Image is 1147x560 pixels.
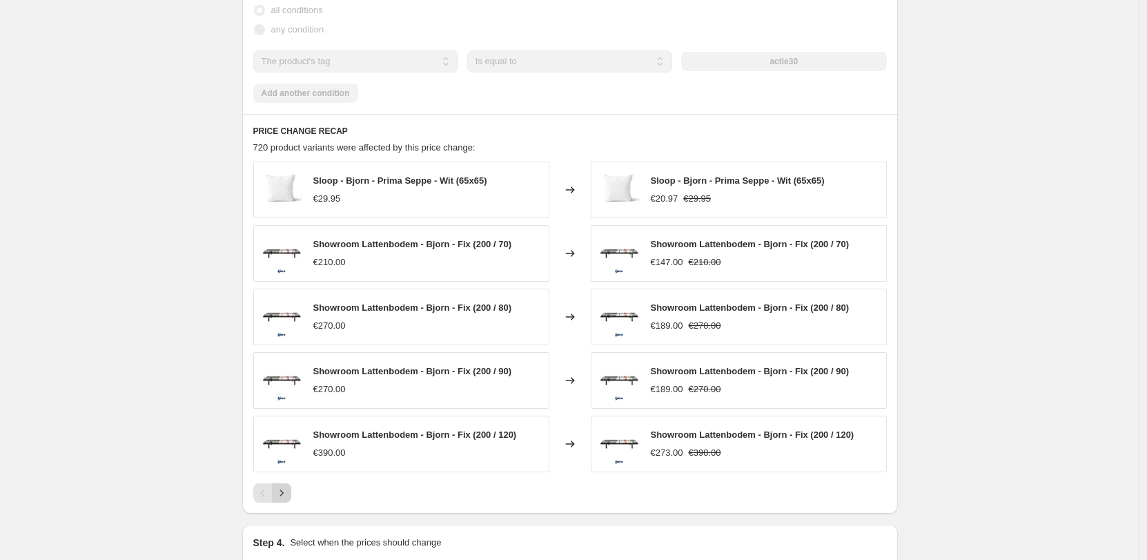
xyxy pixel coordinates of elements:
span: any condition [271,24,324,35]
img: SL_K_BJORN_PRIMA-SEPPE-SAC_WIT2_56390b74-d3d4-4241-b602-4bf65ca41c4b_80x.jpg [261,169,302,211]
span: Sloop - Bjorn - Prima Seppe - Wit (65x65) [313,175,487,186]
span: 720 product variants were affected by this price change: [253,142,476,153]
span: Showroom Lattenbodem - Bjorn - Fix (200 / 120) [651,429,854,440]
span: Showroom Lattenbodem - Bjorn - Fix (200 / 70) [651,239,849,249]
span: Showroom Lattenbodem - Bjorn - Fix (200 / 90) [651,366,849,376]
span: Sloop - Bjorn - Prima Seppe - Wit (65x65) [651,175,825,186]
span: Showroom Lattenbodem - Bjorn - Fix (200 / 70) [313,239,511,249]
div: €189.00 [651,319,683,333]
h2: Step 4. [253,536,285,550]
strike: €390.00 [689,446,721,460]
img: LB_BJORN_FIX_064b650e-3d7f-40f2-af79-a1054f57f6c5_80x.jpg [598,296,640,338]
img: LB_BJORN_FIX_064b650e-3d7f-40f2-af79-a1054f57f6c5_80x.jpg [598,360,640,401]
div: €210.00 [313,255,346,269]
img: LB_BJORN_FIX_064b650e-3d7f-40f2-af79-a1054f57f6c5_80x.jpg [261,423,302,465]
div: €270.00 [313,319,346,333]
strike: €270.00 [689,319,721,333]
span: Showroom Lattenbodem - Bjorn - Fix (200 / 80) [651,302,849,313]
img: LB_BJORN_FIX_064b650e-3d7f-40f2-af79-a1054f57f6c5_80x.jpg [261,233,302,274]
p: Select when the prices should change [290,536,441,550]
nav: Pagination [253,483,291,503]
button: Next [272,483,291,503]
div: €189.00 [651,383,683,396]
strike: €270.00 [689,383,721,396]
div: €29.95 [313,192,341,206]
strike: €29.95 [683,192,711,206]
div: €20.97 [651,192,678,206]
span: Showroom Lattenbodem - Bjorn - Fix (200 / 120) [313,429,517,440]
img: LB_BJORN_FIX_064b650e-3d7f-40f2-af79-a1054f57f6c5_80x.jpg [261,360,302,401]
div: €390.00 [313,446,346,460]
div: €273.00 [651,446,683,460]
span: Showroom Lattenbodem - Bjorn - Fix (200 / 80) [313,302,511,313]
div: €270.00 [313,383,346,396]
strike: €210.00 [689,255,721,269]
img: LB_BJORN_FIX_064b650e-3d7f-40f2-af79-a1054f57f6c5_80x.jpg [598,233,640,274]
img: LB_BJORN_FIX_064b650e-3d7f-40f2-af79-a1054f57f6c5_80x.jpg [261,296,302,338]
div: €147.00 [651,255,683,269]
span: all conditions [271,5,323,15]
h6: PRICE CHANGE RECAP [253,126,887,137]
img: LB_BJORN_FIX_064b650e-3d7f-40f2-af79-a1054f57f6c5_80x.jpg [598,423,640,465]
img: SL_K_BJORN_PRIMA-SEPPE-SAC_WIT2_56390b74-d3d4-4241-b602-4bf65ca41c4b_80x.jpg [598,169,640,211]
span: Showroom Lattenbodem - Bjorn - Fix (200 / 90) [313,366,511,376]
